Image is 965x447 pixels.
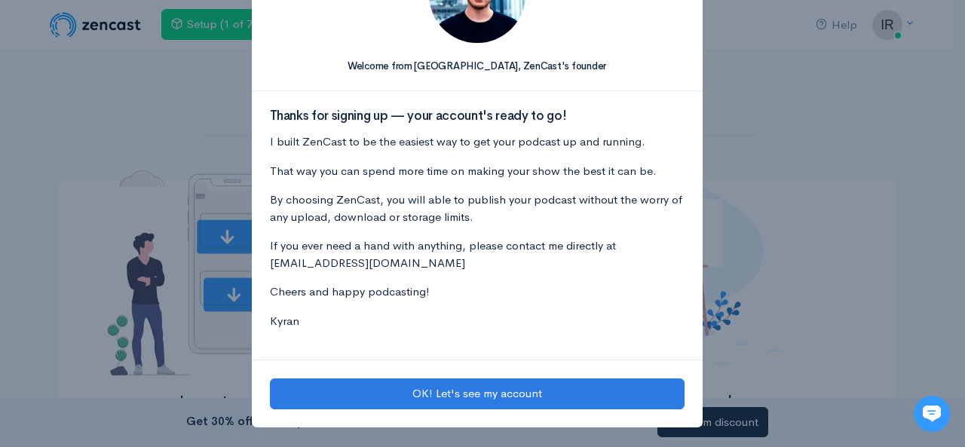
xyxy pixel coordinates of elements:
p: Find an answer quickly [20,259,281,277]
iframe: gist-messenger-bubble-iframe [914,396,950,432]
input: Search articles [44,283,269,314]
p: Kyran [270,313,685,330]
p: By choosing ZenCast, you will able to publish your podcast without the worry of any upload, downl... [270,191,685,225]
button: New conversation [23,200,278,230]
span: New conversation [97,209,181,221]
h2: Just let us know if you need anything and we'll be happy to help! 🙂 [23,100,279,173]
p: Cheers and happy podcasting! [270,283,685,301]
p: That way you can spend more time on making your show the best it can be. [270,163,685,180]
h1: Hi 👋 [23,73,279,97]
h5: Welcome from [GEOGRAPHIC_DATA], ZenCast's founder [270,61,685,72]
h3: Thanks for signing up — your account's ready to go! [270,109,685,124]
p: I built ZenCast to be the easiest way to get your podcast up and running. [270,133,685,151]
p: If you ever need a hand with anything, please contact me directly at [EMAIL_ADDRESS][DOMAIN_NAME] [270,237,685,271]
button: OK! Let's see my account [270,378,685,409]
